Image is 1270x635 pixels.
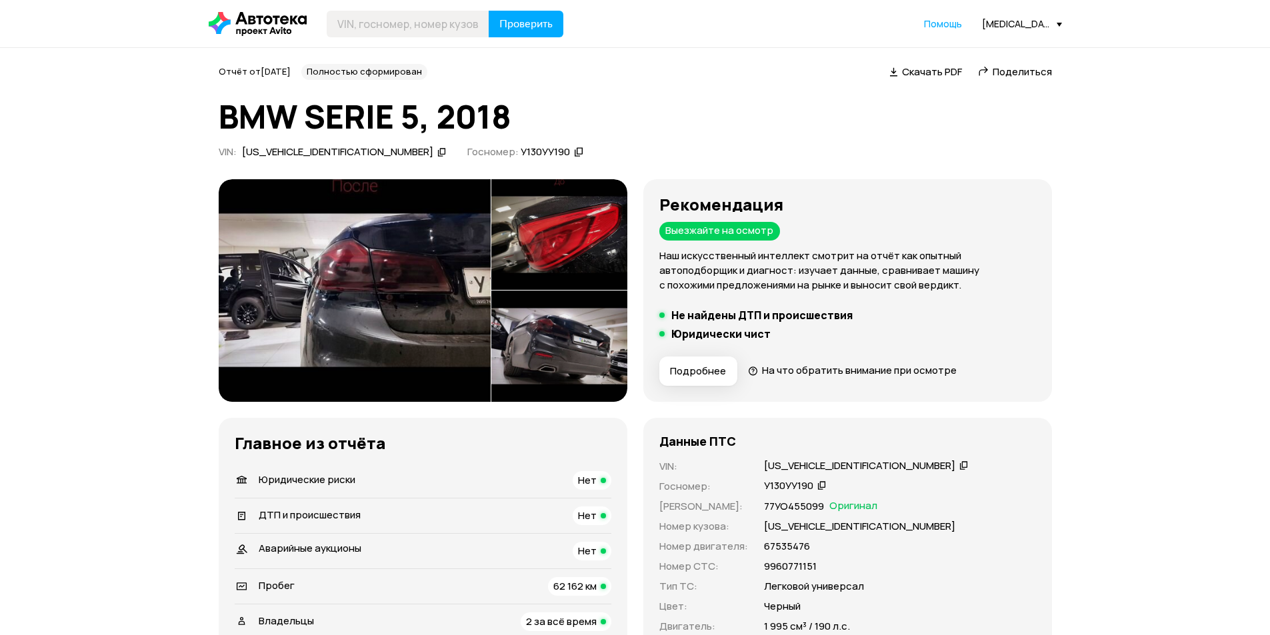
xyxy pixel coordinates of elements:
p: Номер СТС : [659,559,748,574]
h1: BMW SERIE 5, 2018 [219,99,1052,135]
span: Подробнее [670,364,726,378]
span: 2 за всё время [526,614,597,628]
div: У130УУ190 [764,479,813,493]
p: Номер двигателя : [659,539,748,554]
a: На что обратить внимание при осмотре [748,363,957,377]
p: Черный [764,599,801,614]
h5: Юридически чист [671,327,771,340]
div: [US_VEHICLE_IDENTIFICATION_NUMBER] [764,459,955,473]
span: Госномер: [467,145,519,159]
span: Аварийные аукционы [259,541,361,555]
div: [MEDICAL_DATA][EMAIL_ADDRESS][DOMAIN_NAME] [982,17,1062,30]
span: 62 162 км [553,579,597,593]
h5: Не найдены ДТП и происшествия [671,309,853,322]
p: Госномер : [659,479,748,494]
button: Подробнее [659,356,737,386]
p: Цвет : [659,599,748,614]
input: VIN, госномер, номер кузова [327,11,489,37]
p: 77УО455099 [764,499,824,514]
span: Проверить [499,19,553,29]
span: Владельцы [259,614,314,628]
p: [US_VEHICLE_IDENTIFICATION_NUMBER] [764,519,955,534]
div: Выезжайте на осмотр [659,222,780,241]
p: Двигатель : [659,619,748,634]
p: Легковой универсал [764,579,864,594]
span: Нет [578,473,597,487]
p: 9960771151 [764,559,817,574]
div: У130УУ190 [521,145,570,159]
span: Оригинал [829,499,877,514]
button: Проверить [489,11,563,37]
div: [US_VEHICLE_IDENTIFICATION_NUMBER] [242,145,433,159]
a: Поделиться [978,65,1052,79]
p: Номер кузова : [659,519,748,534]
span: Нет [578,544,597,558]
p: 1 995 см³ / 190 л.с. [764,619,850,634]
p: 67535476 [764,539,810,554]
span: Юридические риски [259,472,355,486]
p: [PERSON_NAME] : [659,499,748,514]
a: Скачать PDF [889,65,962,79]
span: ДТП и происшествия [259,508,361,522]
a: Помощь [924,17,962,31]
span: VIN : [219,145,237,159]
span: Нет [578,508,597,522]
h3: Главное из отчёта [235,434,611,452]
p: Тип ТС : [659,579,748,594]
span: Отчёт от [DATE] [219,65,291,77]
div: Полностью сформирован [301,64,427,80]
span: Помощь [924,17,962,30]
h3: Рекомендация [659,195,1036,214]
span: Пробег [259,578,295,592]
span: Поделиться [993,65,1052,79]
span: На что обратить внимание при осмотре [762,363,957,377]
p: VIN : [659,459,748,474]
span: Скачать PDF [902,65,962,79]
h4: Данные ПТС [659,434,736,448]
p: Наш искусственный интеллект смотрит на отчёт как опытный автоподборщик и диагност: изучает данные... [659,249,1036,293]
